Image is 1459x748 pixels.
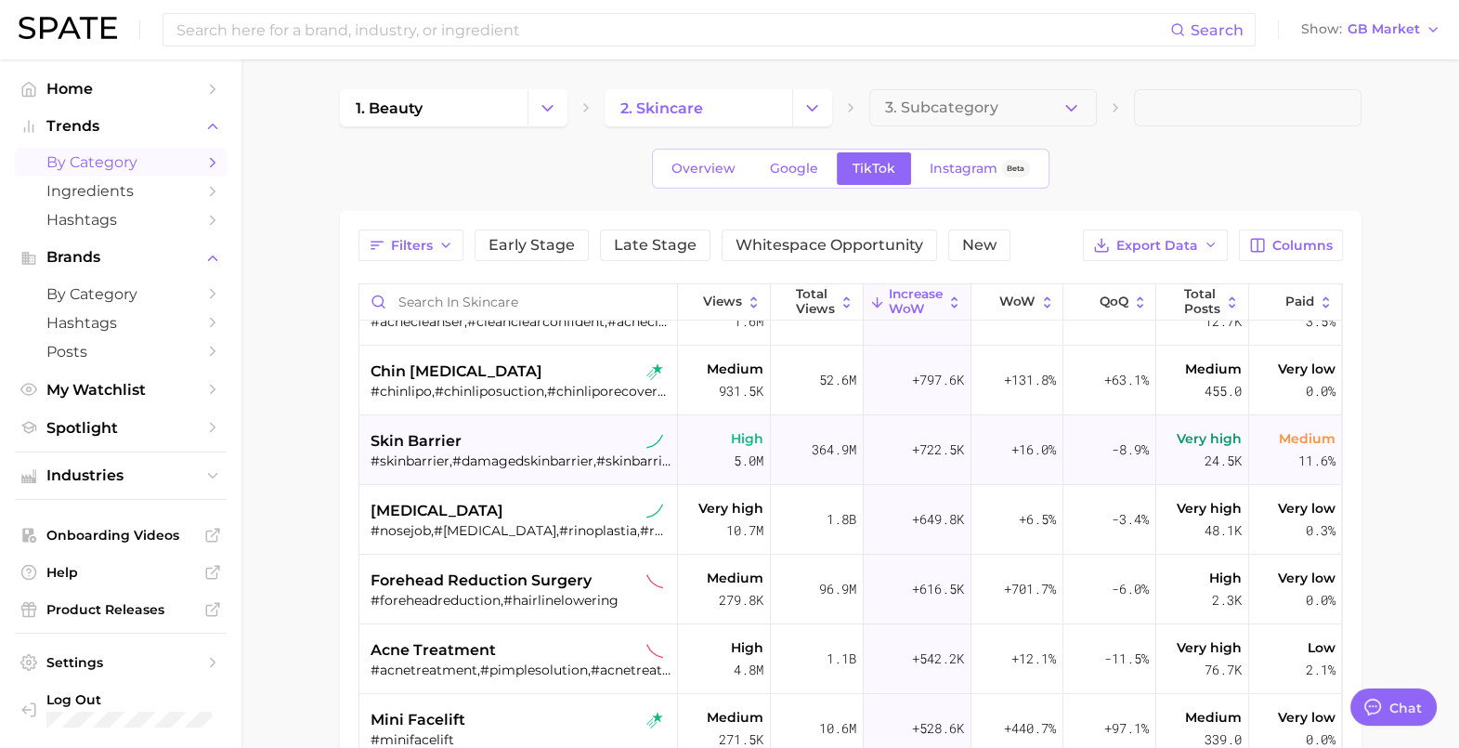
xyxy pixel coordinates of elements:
[914,152,1046,185] a: InstagramBeta
[614,238,697,253] span: Late Stage
[731,427,763,450] span: High
[1205,519,1242,542] span: 48.1k
[912,439,964,461] span: +722.5k
[46,80,195,98] span: Home
[1277,497,1335,519] span: Very low
[371,709,465,731] span: mini facelift
[15,521,227,549] a: Onboarding Videos
[620,99,703,117] span: 2. skincare
[1156,284,1249,321] button: Total Posts
[1301,24,1342,34] span: Show
[371,522,671,539] div: #nosejob,#[MEDICAL_DATA],#rinoplastia,#rhinoplastyturkey,#rhinoplastie,#nasenkorrektur,#rinoplast...
[46,249,195,266] span: Brands
[646,712,663,728] img: tiktok rising star
[46,654,195,671] span: Settings
[1112,439,1149,461] span: -8.9%
[698,497,763,519] span: Very high
[912,369,964,391] span: +797.6k
[707,567,763,589] span: Medium
[853,161,895,177] span: TikTok
[1348,24,1420,34] span: GB Market
[971,284,1064,321] button: WoW
[359,624,1342,694] button: acne treatmenttiktok sustained decliner#acnetreatment,#pimplesolution,#acnetreatments,#howtotreat...
[489,238,575,253] span: Early Stage
[703,295,742,309] span: Views
[796,287,835,316] span: Total Views
[15,649,227,676] a: Settings
[707,706,763,728] span: Medium
[1116,238,1198,254] span: Export Data
[889,287,943,316] span: Increase WoW
[827,648,856,670] span: 1.1b
[1184,287,1221,316] span: Total Posts
[1212,589,1242,611] span: 2.3k
[371,639,496,662] span: acne treatment
[646,433,663,450] img: tiktok sustained riser
[1305,310,1335,333] span: 3.5%
[1239,230,1342,261] button: Columns
[46,285,195,303] span: by Category
[770,161,818,177] span: Google
[1285,295,1314,309] span: Paid
[1205,659,1242,681] span: 76.7k
[912,717,964,740] span: +528.6k
[912,578,964,600] span: +616.5k
[46,118,195,135] span: Trends
[15,308,227,337] a: Hashtags
[46,601,195,618] span: Product Releases
[1277,706,1335,728] span: Very low
[15,558,227,586] a: Help
[1104,369,1149,391] span: +63.1%
[812,439,856,461] span: 364.9m
[1004,717,1056,740] span: +440.7%
[1112,578,1149,600] span: -6.0%
[15,686,227,733] a: Log out. Currently logged in with e-mail jefeinstein@elfbeauty.com.
[912,508,964,531] span: +649.8k
[371,383,671,400] div: #chinlipo,#chinliposuction,#chinliporecovery,#lipopapada,#lipopapadacheck,#[GEOGRAPHIC_DATA]
[359,485,1342,555] button: [MEDICAL_DATA]tiktok sustained riser#nosejob,#[MEDICAL_DATA],#rinoplastia,#rhinoplastyturkey,#rhi...
[1007,161,1024,177] span: Beta
[371,731,671,748] div: #minifacelift
[391,238,433,254] span: Filters
[371,500,503,522] span: [MEDICAL_DATA]
[605,89,792,126] a: 2. skincare
[671,161,736,177] span: Overview
[371,453,671,469] div: #skinbarrier,#damagedskinbarrier,#skinbarrierhealth,#skinbarriersupport,#healthyskinbarrier,#skin...
[646,572,663,589] img: tiktok sustained decliner
[1297,450,1335,472] span: 11.6%
[736,238,923,253] span: Whitespace Opportunity
[646,642,663,659] img: tiktok sustained decliner
[15,148,227,177] a: by Category
[726,519,763,542] span: 10.7m
[371,570,592,592] span: forehead reduction surgery
[46,467,195,484] span: Industries
[46,314,195,332] span: Hashtags
[1011,648,1056,670] span: +12.1%
[15,596,227,623] a: Product Releases
[1177,427,1242,450] span: Very high
[1209,567,1242,589] span: High
[359,555,1342,624] button: forehead reduction surgerytiktok sustained decliner#foreheadreduction,#hairlineloweringMedium279....
[819,717,856,740] span: 10.6m
[359,346,1342,415] button: chin [MEDICAL_DATA]tiktok rising star#chinlipo,#chinliposuction,#chinliporecovery,#lipopapada,#li...
[1063,284,1156,321] button: QoQ
[528,89,567,126] button: Change Category
[1305,589,1335,611] span: 0.0%
[356,99,423,117] span: 1. beauty
[371,662,671,678] div: #acnetreatment,#pimplesolution,#acnetreatments,#howtotreatacne,#acnespottreatment,#howtogetridofa...
[1019,508,1056,531] span: +6.5%
[15,112,227,140] button: Trends
[46,343,195,361] span: Posts
[1100,295,1128,309] span: QoQ
[771,284,864,321] button: Total Views
[1177,636,1242,659] span: Very high
[1185,706,1242,728] span: Medium
[999,295,1036,309] span: WoW
[46,153,195,171] span: by Category
[1191,21,1244,39] span: Search
[1278,427,1335,450] span: Medium
[719,380,763,402] span: 931.5k
[15,205,227,234] a: Hashtags
[819,369,856,391] span: 52.6m
[371,592,671,609] div: #foreheadreduction,#hairlinelowering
